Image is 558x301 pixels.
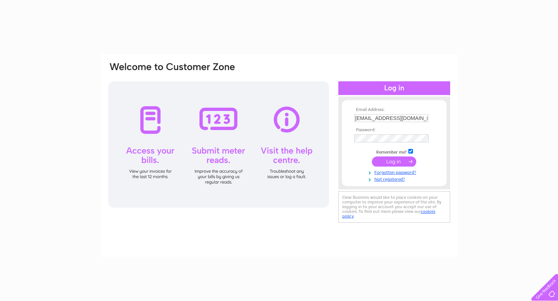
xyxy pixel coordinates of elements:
[338,191,450,223] div: Clear Business would like to place cookies on your computer to improve your experience of the sit...
[354,175,436,182] a: Not registered?
[372,156,416,167] input: Submit
[352,148,436,155] td: Remember me?
[342,209,435,219] a: cookies policy
[352,107,436,112] th: Email Address:
[352,128,436,133] th: Password:
[354,168,436,175] a: Forgotten password?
